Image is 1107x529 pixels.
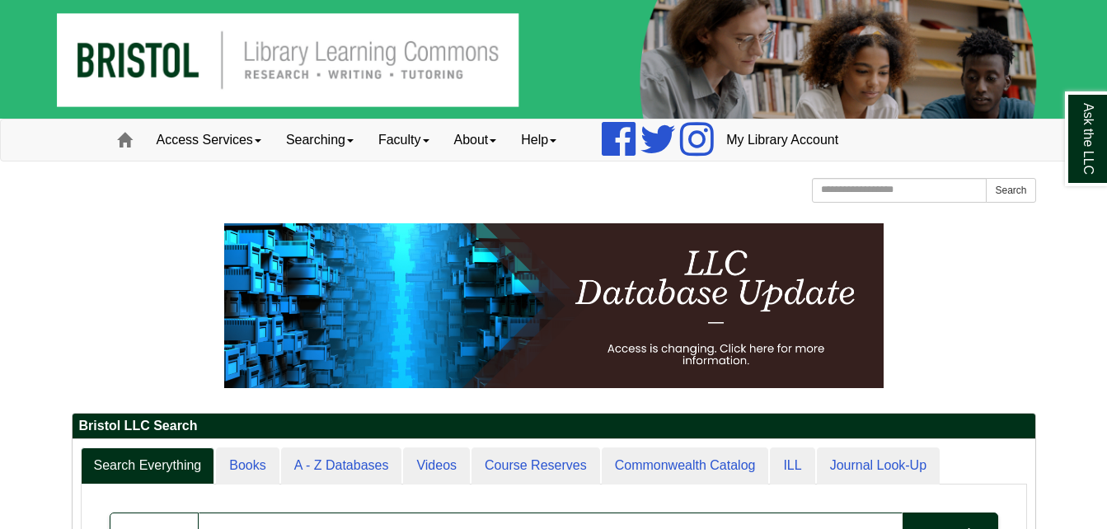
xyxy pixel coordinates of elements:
a: Help [509,119,569,161]
a: Faculty [366,119,442,161]
a: ILL [770,447,814,485]
a: Access Services [144,119,274,161]
img: HTML tutorial [224,223,884,388]
a: Search Everything [81,447,215,485]
a: My Library Account [714,119,851,161]
a: Videos [403,447,470,485]
a: Journal Look-Up [817,447,940,485]
a: About [442,119,509,161]
button: Search [986,178,1035,203]
a: Course Reserves [471,447,600,485]
h2: Bristol LLC Search [73,414,1035,439]
a: Books [216,447,279,485]
a: Searching [274,119,366,161]
a: Commonwealth Catalog [602,447,769,485]
a: A - Z Databases [281,447,402,485]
